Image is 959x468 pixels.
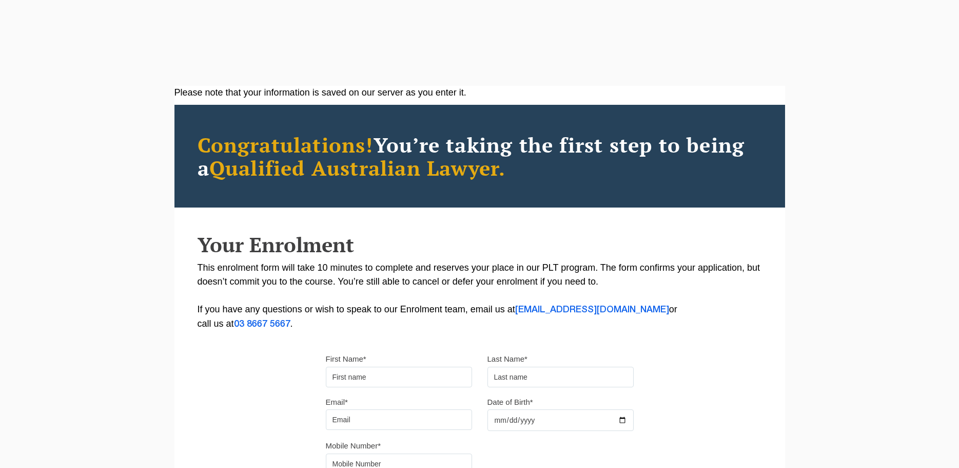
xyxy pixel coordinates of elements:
label: Mobile Number* [326,441,381,451]
a: 03 8667 5667 [234,320,290,328]
label: Date of Birth* [487,397,533,407]
div: Please note that your information is saved on our server as you enter it. [174,86,785,100]
span: Qualified Australian Lawyer. [209,154,506,181]
label: Email* [326,397,348,407]
p: This enrolment form will take 10 minutes to complete and reserves your place in our PLT program. ... [198,261,762,331]
input: Email [326,409,472,430]
span: Congratulations! [198,131,374,158]
h2: Your Enrolment [198,233,762,256]
input: First name [326,367,472,387]
label: First Name* [326,354,366,364]
input: Last name [487,367,634,387]
label: Last Name* [487,354,527,364]
h2: You’re taking the first step to being a [198,133,762,179]
a: [EMAIL_ADDRESS][DOMAIN_NAME] [515,306,669,314]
